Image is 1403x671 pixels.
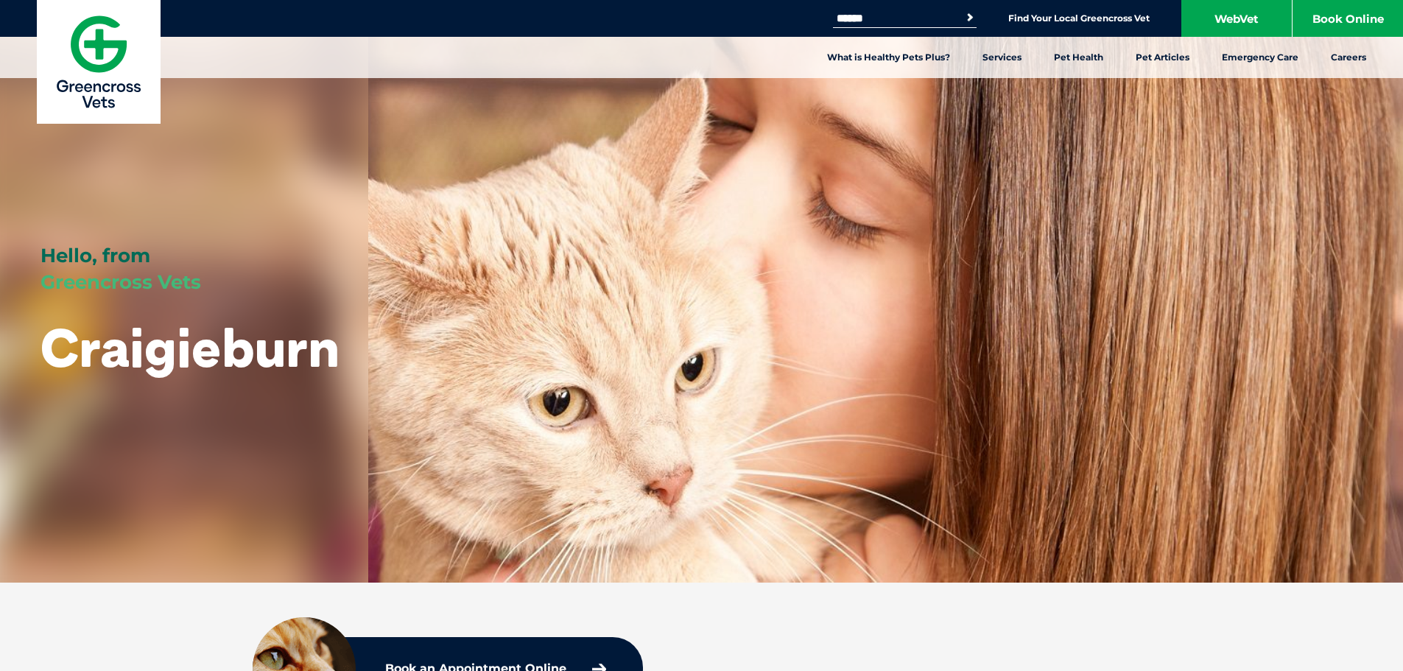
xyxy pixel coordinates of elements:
[1206,37,1315,78] a: Emergency Care
[41,270,201,294] span: Greencross Vets
[1119,37,1206,78] a: Pet Articles
[966,37,1038,78] a: Services
[1008,13,1150,24] a: Find Your Local Greencross Vet
[41,244,150,267] span: Hello, from
[811,37,966,78] a: What is Healthy Pets Plus?
[1038,37,1119,78] a: Pet Health
[963,10,977,25] button: Search
[41,318,340,376] h1: Craigieburn
[1315,37,1382,78] a: Careers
